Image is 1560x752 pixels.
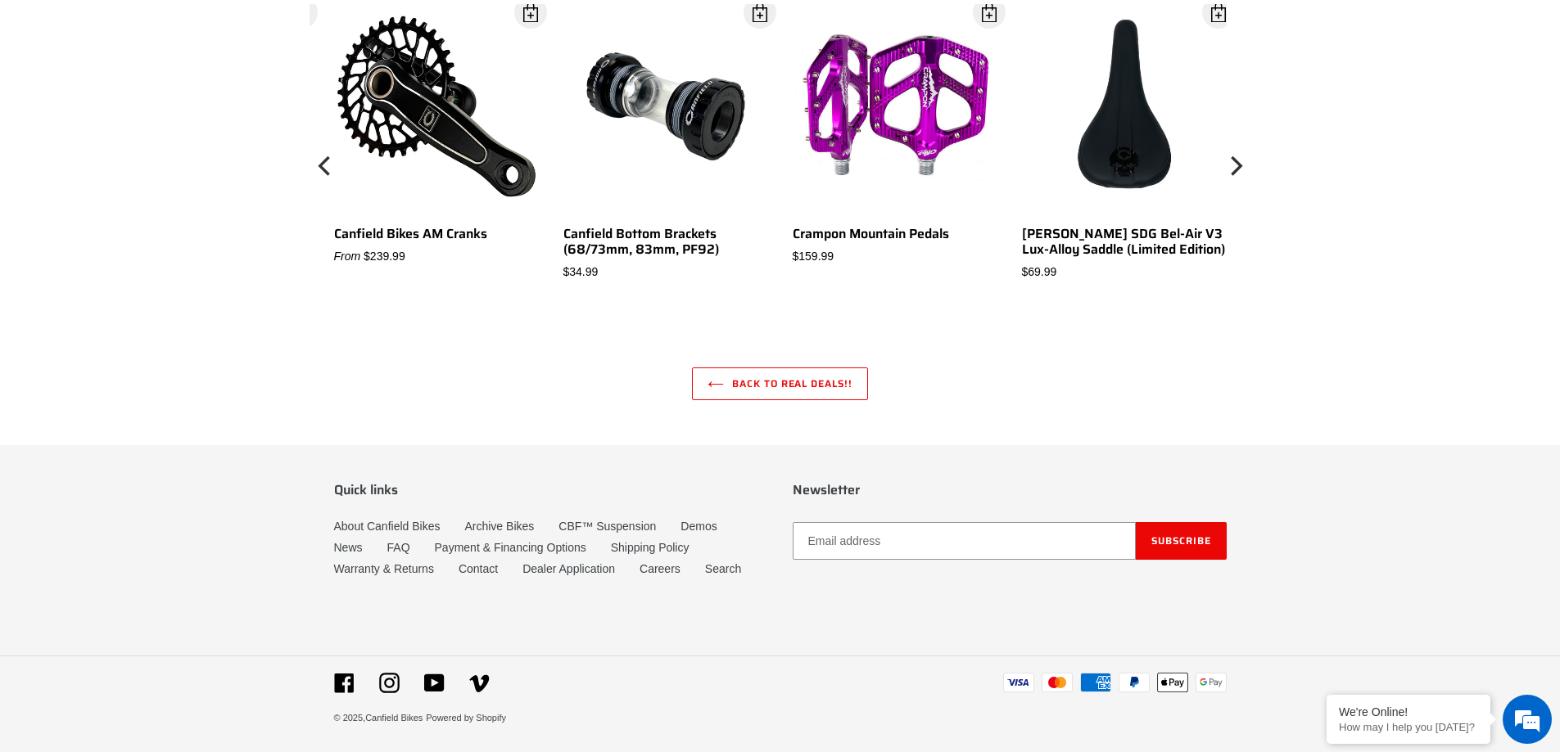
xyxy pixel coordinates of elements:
a: Canfield Bikes [365,713,423,723]
textarea: Type your message and hit 'Enter' [8,447,312,504]
div: Navigation go back [18,90,43,115]
button: Next [1219,4,1251,328]
a: Shipping Policy [611,541,690,554]
span: We're online! [95,206,226,371]
p: Newsletter [793,482,1227,498]
a: About Canfield Bikes [334,520,441,533]
a: News [334,541,363,554]
a: Contact [459,562,498,575]
a: FAQ [387,541,410,554]
div: Chat with us now [110,92,300,113]
a: Powered by Shopify [426,713,506,723]
a: Back to REAL DEALS!! [692,367,868,400]
a: Dealer Application [522,562,615,575]
p: Quick links [334,482,768,498]
button: Subscribe [1136,522,1227,560]
button: Previous [310,4,342,328]
a: Payment & Financing Options [435,541,586,554]
a: Search [705,562,741,575]
div: Minimize live chat window [269,8,308,47]
span: Subscribe [1151,533,1211,548]
a: Careers [640,562,681,575]
div: We're Online! [1339,705,1478,718]
p: How may I help you today? [1339,721,1478,733]
small: © 2025, [334,713,423,723]
a: Archive Bikes [464,520,534,533]
a: Canfield Bikes AM Cranks From $239.99 Open Dialog Canfield Bikes AM Cranks [334,4,539,265]
img: d_696896380_company_1647369064580_696896380 [52,82,93,123]
a: Warranty & Returns [334,562,434,575]
input: Email address [793,522,1136,560]
a: CBF™ Suspension [558,520,656,533]
a: Demos [681,520,717,533]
